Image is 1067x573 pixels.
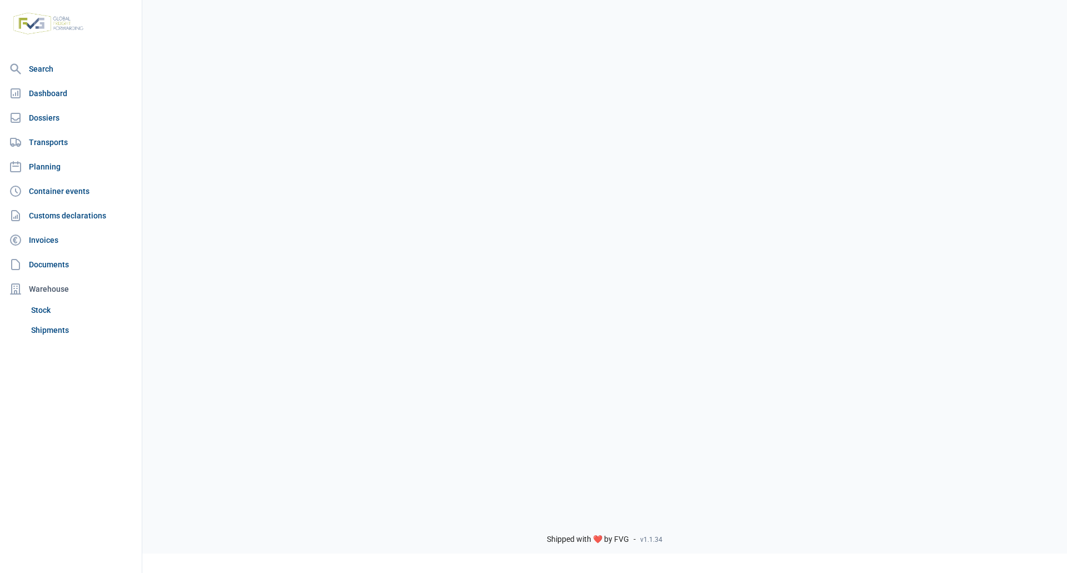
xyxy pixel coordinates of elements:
[634,535,636,545] span: -
[4,156,137,178] a: Planning
[4,229,137,251] a: Invoices
[4,58,137,80] a: Search
[4,82,137,104] a: Dashboard
[4,180,137,202] a: Container events
[547,535,629,545] span: Shipped with ❤️ by FVG
[27,300,137,320] a: Stock
[4,205,137,227] a: Customs declarations
[4,278,137,300] div: Warehouse
[9,8,88,39] img: FVG - Global freight forwarding
[4,253,137,276] a: Documents
[640,535,662,544] span: v1.1.34
[4,107,137,129] a: Dossiers
[4,131,137,153] a: Transports
[27,320,137,340] a: Shipments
